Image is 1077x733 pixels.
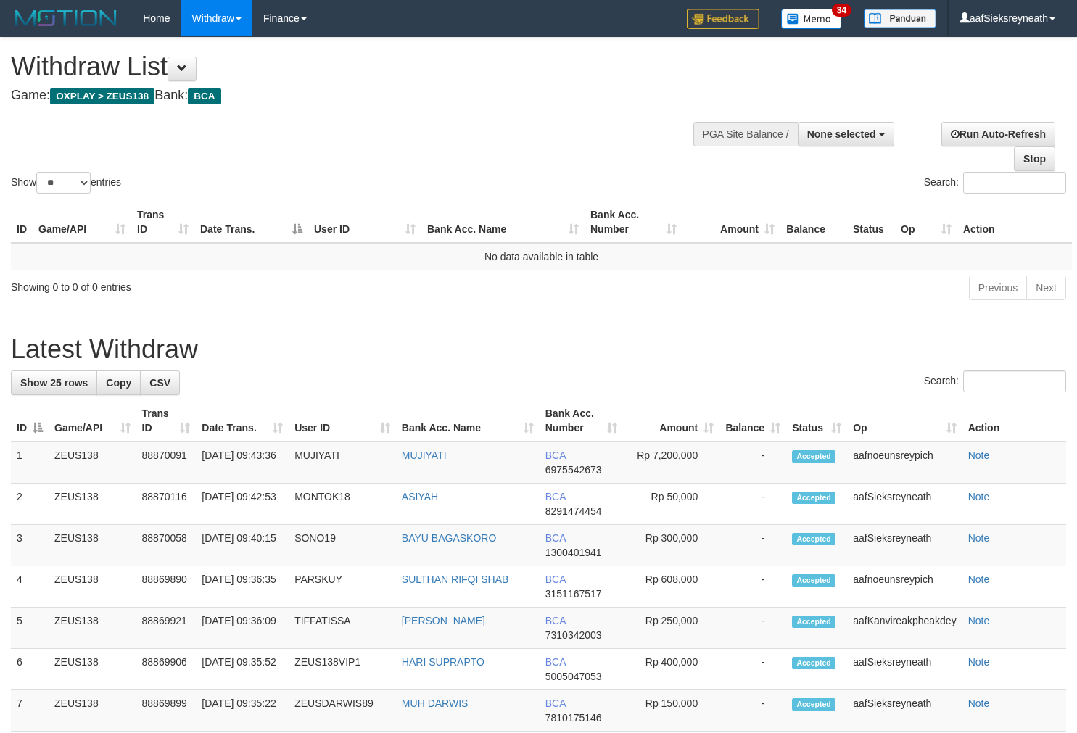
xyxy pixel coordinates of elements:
span: Copy 7810175146 to clipboard [545,712,602,724]
th: ID [11,202,33,243]
td: [DATE] 09:42:53 [196,484,289,525]
a: Previous [969,276,1027,300]
td: - [719,690,786,732]
td: 88869906 [136,649,197,690]
a: Note [968,450,990,461]
span: Copy 5005047053 to clipboard [545,671,602,682]
span: Show 25 rows [20,377,88,389]
td: Rp 300,000 [623,525,719,566]
th: Date Trans.: activate to sort column descending [194,202,308,243]
span: OXPLAY > ZEUS138 [50,88,154,104]
td: Rp 250,000 [623,608,719,649]
div: Showing 0 to 0 of 0 entries [11,274,438,294]
td: 88870058 [136,525,197,566]
span: Copy 8291474454 to clipboard [545,505,602,517]
span: BCA [545,491,566,502]
span: Accepted [792,533,835,545]
div: PGA Site Balance / [693,122,798,146]
span: Accepted [792,450,835,463]
td: PARSKUY [289,566,396,608]
span: BCA [545,532,566,544]
td: 7 [11,690,49,732]
td: - [719,608,786,649]
td: ZEUS138 [49,608,136,649]
td: ZEUS138VIP1 [289,649,396,690]
td: 88869921 [136,608,197,649]
span: Accepted [792,574,835,587]
td: - [719,566,786,608]
img: MOTION_logo.png [11,7,121,29]
td: - [719,525,786,566]
td: 88869890 [136,566,197,608]
label: Show entries [11,172,121,194]
th: Action [957,202,1072,243]
a: MUJIYATI [402,450,447,461]
th: Balance [780,202,847,243]
th: ID: activate to sort column descending [11,400,49,442]
a: Note [968,656,990,668]
td: Rp 50,000 [623,484,719,525]
td: MUJIYATI [289,442,396,484]
label: Search: [924,172,1066,194]
button: None selected [798,122,894,146]
td: 88870116 [136,484,197,525]
h1: Latest Withdraw [11,335,1066,364]
span: None selected [807,128,876,140]
span: Accepted [792,698,835,711]
a: Copy [96,370,141,395]
th: User ID: activate to sort column ascending [308,202,421,243]
td: Rp 400,000 [623,649,719,690]
td: MONTOK18 [289,484,396,525]
th: Bank Acc. Number: activate to sort column ascending [540,400,623,442]
a: Next [1026,276,1066,300]
td: aafnoeunsreypich [847,566,962,608]
td: - [719,484,786,525]
a: HARI SUPRAPTO [402,656,484,668]
td: - [719,442,786,484]
td: aafSieksreyneath [847,690,962,732]
td: No data available in table [11,243,1072,270]
span: Copy [106,377,131,389]
td: ZEUS138 [49,442,136,484]
label: Search: [924,370,1066,392]
td: [DATE] 09:40:15 [196,525,289,566]
a: Run Auto-Refresh [941,122,1055,146]
td: 3 [11,525,49,566]
th: Trans ID: activate to sort column ascending [131,202,194,243]
span: BCA [545,450,566,461]
td: [DATE] 09:35:22 [196,690,289,732]
th: Game/API: activate to sort column ascending [33,202,131,243]
span: Copy 1300401941 to clipboard [545,547,602,558]
td: ZEUS138 [49,566,136,608]
td: aafSieksreyneath [847,484,962,525]
td: aafSieksreyneath [847,649,962,690]
span: BCA [545,656,566,668]
a: CSV [140,370,180,395]
td: TIFFATISSA [289,608,396,649]
td: 88870091 [136,442,197,484]
a: Note [968,615,990,626]
a: MUH DARWIS [402,697,469,709]
td: - [719,649,786,690]
span: Copy 6975542673 to clipboard [545,464,602,476]
th: User ID: activate to sort column ascending [289,400,396,442]
th: Bank Acc. Number: activate to sort column ascending [585,202,682,243]
span: Accepted [792,657,835,669]
td: Rp 7,200,000 [623,442,719,484]
td: [DATE] 09:36:09 [196,608,289,649]
select: Showentries [36,172,91,194]
td: Rp 150,000 [623,690,719,732]
a: BAYU BAGASKORO [402,532,496,544]
span: CSV [149,377,170,389]
a: ASIYAH [402,491,438,502]
span: Copy 3151167517 to clipboard [545,588,602,600]
a: Show 25 rows [11,370,97,395]
h4: Game: Bank: [11,88,703,103]
td: 1 [11,442,49,484]
td: 88869899 [136,690,197,732]
a: Note [968,573,990,585]
a: [PERSON_NAME] [402,615,485,626]
span: Copy 7310342003 to clipboard [545,629,602,641]
td: ZEUSDARWIS89 [289,690,396,732]
th: Op: activate to sort column ascending [847,400,962,442]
